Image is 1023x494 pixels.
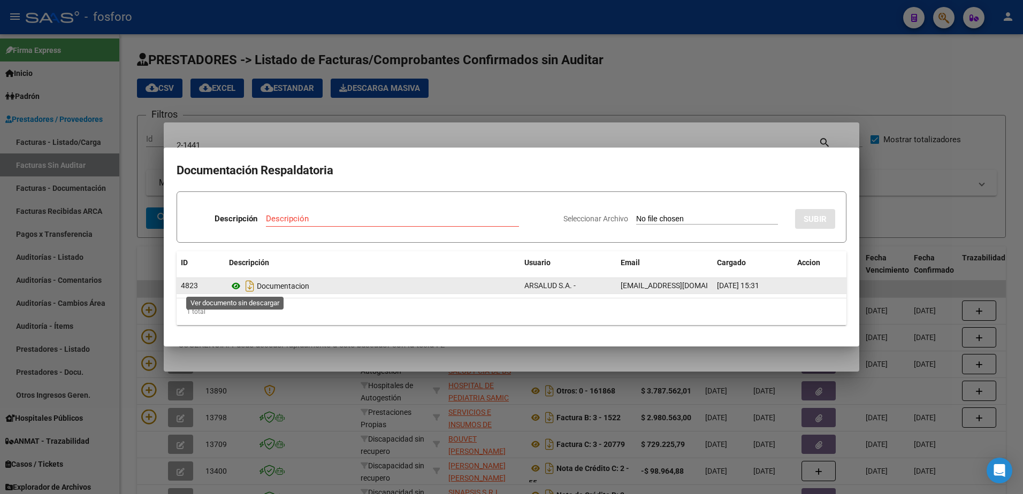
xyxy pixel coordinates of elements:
div: Open Intercom Messenger [987,458,1012,483]
span: Email [621,258,640,267]
button: SUBIR [795,209,835,229]
span: Accion [797,258,820,267]
div: 1 total [177,298,846,325]
span: Descripción [229,258,269,267]
datatable-header-cell: ID [177,251,225,274]
datatable-header-cell: Email [616,251,713,274]
span: Seleccionar Archivo [563,214,628,223]
p: Descripción [215,213,257,225]
span: [EMAIL_ADDRESS][DOMAIN_NAME] [621,281,739,290]
span: [DATE] 15:31 [717,281,759,290]
div: Documentacion [229,277,516,295]
span: Cargado [717,258,746,267]
h2: Documentación Respaldatoria [177,160,846,181]
span: ARSALUD S.A. - [524,281,576,290]
datatable-header-cell: Cargado [713,251,793,274]
span: Usuario [524,258,551,267]
datatable-header-cell: Usuario [520,251,616,274]
datatable-header-cell: Accion [793,251,846,274]
i: Descargar documento [243,277,257,295]
span: ID [181,258,188,267]
span: 4823 [181,281,198,290]
datatable-header-cell: Descripción [225,251,520,274]
span: SUBIR [804,214,827,224]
